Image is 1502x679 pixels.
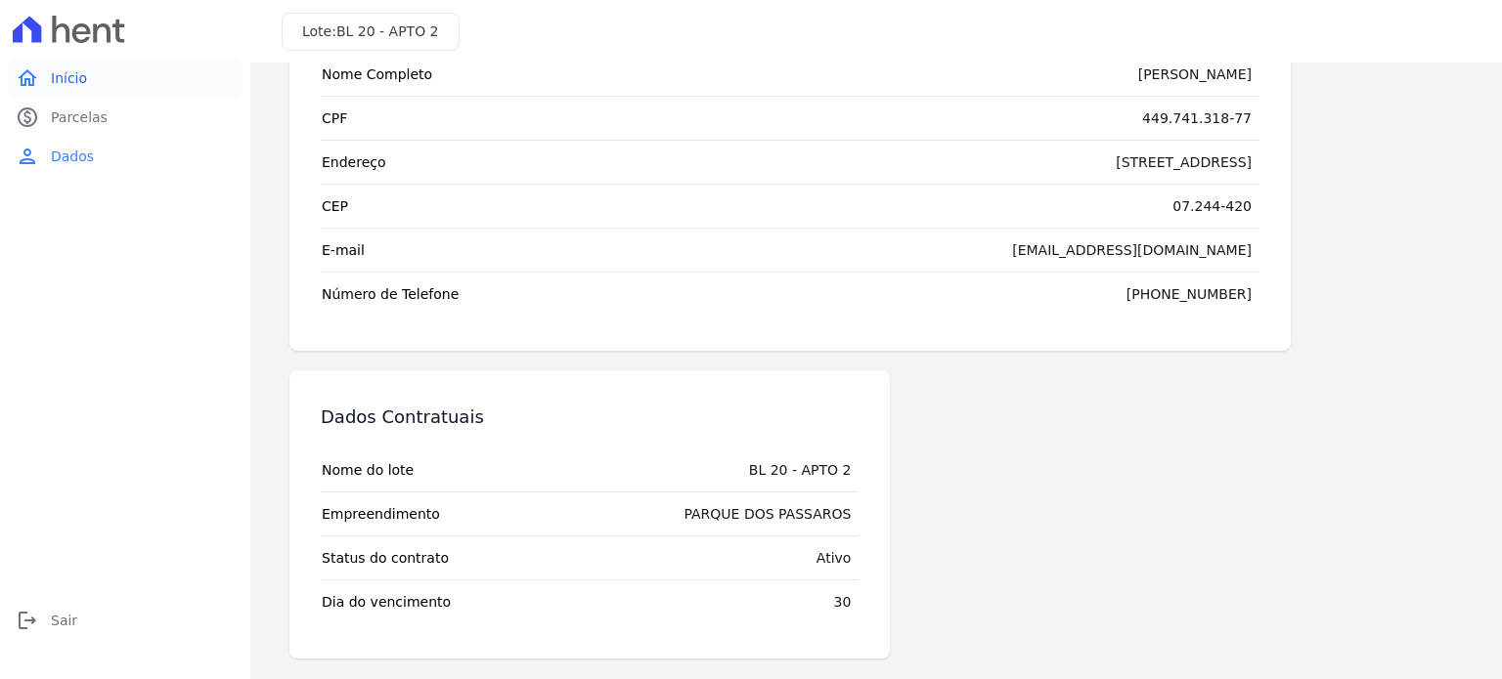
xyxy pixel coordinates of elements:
div: 30 [834,592,852,612]
a: logoutSair [8,601,243,640]
div: PARQUE DOS PASSAROS [684,504,851,524]
span: Dados [51,147,94,166]
span: Nome Completo [322,64,432,84]
a: homeInício [8,59,243,98]
a: personDados [8,137,243,176]
span: Parcelas [51,107,108,127]
span: Empreendimento [322,504,440,524]
span: Endereço [322,152,386,172]
i: home [16,66,39,90]
i: person [16,145,39,168]
div: [PHONE_NUMBER] [1126,284,1252,304]
div: [EMAIL_ADDRESS][DOMAIN_NAME] [1012,240,1252,260]
div: [PERSON_NAME] [1138,64,1252,84]
i: paid [16,106,39,129]
span: E-mail [322,240,365,260]
span: Número de Telefone [322,284,459,304]
span: Dia do vencimento [322,592,451,612]
div: BL 20 - APTO 2 [749,460,852,480]
div: Ativo [817,548,852,568]
span: BL 20 - APTO 2 [336,23,439,39]
span: CPF [322,108,347,128]
a: paidParcelas [8,98,243,137]
span: Nome do lote [322,460,414,480]
span: Sair [51,611,77,630]
span: Início [51,68,87,88]
h3: Dados Contratuais [321,405,484,429]
div: 07.244-420 [1172,196,1252,216]
div: 449.741.318-77 [1142,108,1252,128]
h3: Lote: [302,21,439,42]
span: CEP [322,196,348,216]
i: logout [16,609,39,632]
span: Status do contrato [322,548,449,568]
div: [STREET_ADDRESS] [1116,152,1252,172]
